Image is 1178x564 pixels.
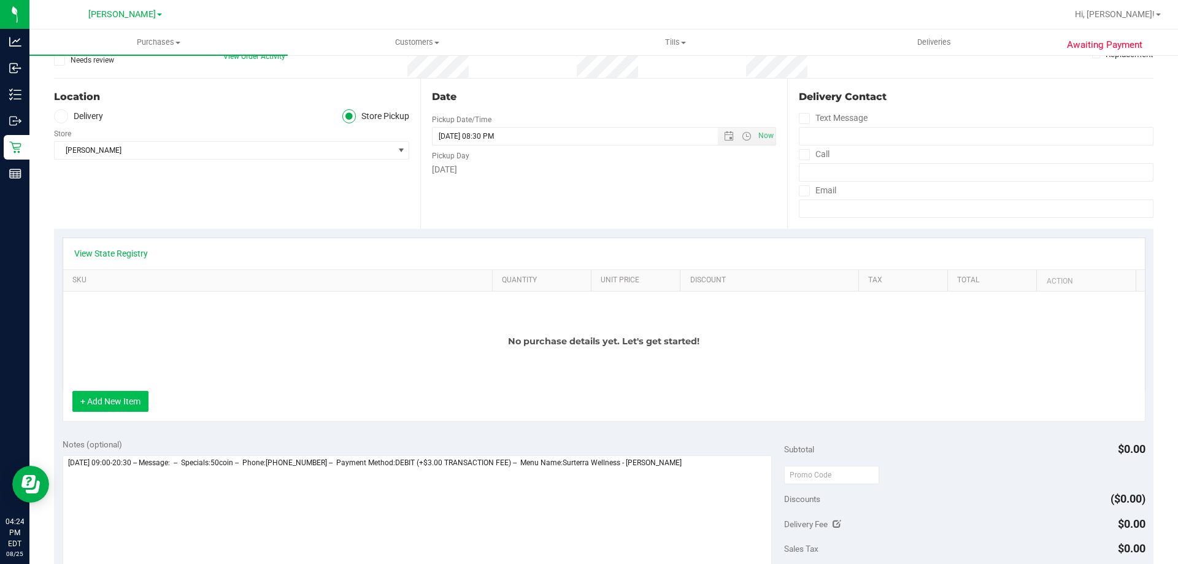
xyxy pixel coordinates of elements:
[690,276,854,285] a: Discount
[784,444,814,454] span: Subtotal
[784,466,879,484] input: Promo Code
[805,29,1063,55] a: Deliveries
[223,52,285,61] a: View Order Activity
[784,544,818,554] span: Sales Tax
[799,145,830,163] label: Call
[9,168,21,180] inline-svg: Reports
[718,131,739,141] span: Open the date view
[72,276,488,285] a: SKU
[55,142,393,159] span: [PERSON_NAME]
[9,62,21,74] inline-svg: Inbound
[393,142,409,159] span: select
[1036,270,1135,292] th: Action
[88,9,156,20] span: [PERSON_NAME]
[54,109,103,123] label: Delivery
[546,29,804,55] a: Tills
[9,36,21,48] inline-svg: Analytics
[502,276,587,285] a: Quantity
[288,37,545,48] span: Customers
[54,128,71,139] label: Store
[1118,542,1145,555] span: $0.00
[868,276,943,285] a: Tax
[63,292,1145,391] div: No purchase details yet. Let's get started!
[9,115,21,127] inline-svg: Outbound
[6,549,24,558] p: 08/25
[71,55,114,66] span: Needs review
[54,90,409,104] div: Location
[799,127,1153,145] input: Format: (999) 999-9999
[1075,9,1155,19] span: Hi, [PERSON_NAME]!
[432,163,776,176] div: [DATE]
[799,90,1153,104] div: Delivery Contact
[799,109,868,127] label: Text Message
[72,391,148,412] button: + Add New Item
[29,29,288,55] a: Purchases
[601,276,676,285] a: Unit Price
[63,439,122,449] span: Notes (optional)
[74,247,148,260] a: View State Registry
[1067,38,1142,52] span: Awaiting Payment
[1111,492,1145,505] span: ($0.00)
[1118,442,1145,455] span: $0.00
[957,276,1032,285] a: Total
[432,150,469,161] label: Pickup Day
[736,131,756,141] span: Open the time view
[9,141,21,153] inline-svg: Retail
[1118,517,1145,530] span: $0.00
[784,488,820,510] span: Discounts
[342,109,410,123] label: Store Pickup
[29,37,288,48] span: Purchases
[9,88,21,101] inline-svg: Inventory
[755,127,776,145] span: Set Current date
[799,182,836,199] label: Email
[901,37,968,48] span: Deliveries
[432,114,491,125] label: Pickup Date/Time
[547,37,804,48] span: Tills
[784,519,828,529] span: Delivery Fee
[799,163,1153,182] input: Format: (999) 999-9999
[6,516,24,549] p: 04:24 PM EDT
[12,466,49,503] iframe: Resource center
[833,520,841,528] i: Edit Delivery Fee
[288,29,546,55] a: Customers
[432,90,776,104] div: Date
